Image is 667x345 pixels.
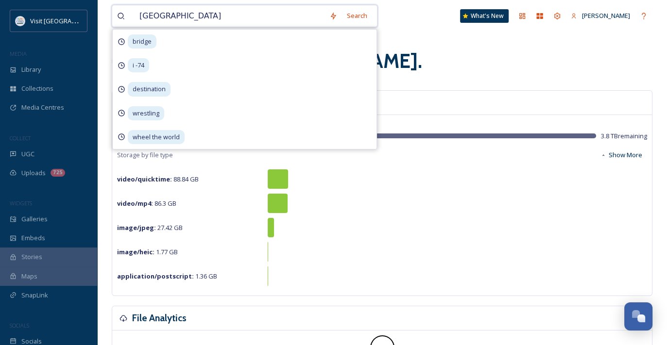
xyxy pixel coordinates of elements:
span: wrestling [128,106,164,120]
strong: image/jpeg : [117,223,156,232]
span: 86.3 GB [117,199,176,208]
span: 88.84 GB [117,175,199,183]
span: Visit [GEOGRAPHIC_DATA] [30,16,105,25]
span: 1.77 GB [117,247,178,256]
span: 27.42 GB [117,223,183,232]
span: 3.8 TB remaining [601,131,647,141]
strong: video/quicktime : [117,175,172,183]
span: Embeds [21,233,45,243]
span: 1.36 GB [117,272,217,280]
button: Show More [596,146,647,164]
span: Maps [21,272,37,281]
input: Search your library [135,5,325,27]
div: Search [342,6,372,25]
span: i -74 [128,58,149,72]
span: Stories [21,252,42,262]
strong: video/mp4 : [117,199,153,208]
span: SnapLink [21,291,48,300]
span: MEDIA [10,50,27,57]
span: Uploads [21,168,46,178]
img: QCCVB_VISIT_vert_logo_4c_tagline_122019.svg [16,16,25,26]
span: UGC [21,149,34,159]
span: Storage by file type [117,150,173,160]
span: SOCIALS [10,322,29,329]
span: Library [21,65,41,74]
div: 725 [51,169,65,177]
span: Media Centres [21,103,64,112]
span: destination [128,82,171,96]
strong: image/heic : [117,247,154,256]
span: wheel the world [128,130,185,144]
span: Galleries [21,214,48,224]
a: What's New [460,9,509,23]
button: Open Chat [624,302,652,330]
span: COLLECT [10,134,31,142]
h3: File Analytics [132,311,187,325]
span: Collections [21,84,53,93]
span: WIDGETS [10,199,32,207]
span: bridge [128,34,156,49]
strong: application/postscript : [117,272,194,280]
span: [PERSON_NAME] [582,11,630,20]
a: [PERSON_NAME] [566,6,635,25]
